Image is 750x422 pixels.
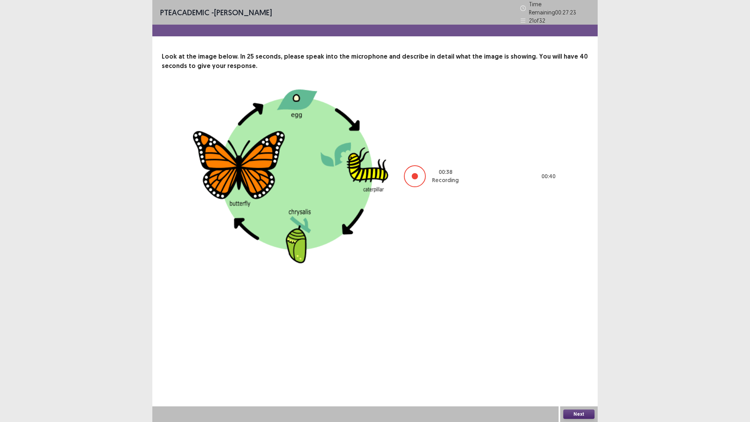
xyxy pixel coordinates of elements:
p: Look at the image below. In 25 seconds, please speak into the microphone and describe in detail w... [162,52,588,71]
p: 00 : 40 [541,172,555,181]
p: Recording [432,176,459,184]
img: image-description [193,89,388,263]
p: - [PERSON_NAME] [160,7,272,18]
p: 21 of 32 [529,16,545,25]
p: 00 : 38 [439,168,452,176]
button: Next [563,409,595,419]
span: PTE academic [160,7,209,17]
